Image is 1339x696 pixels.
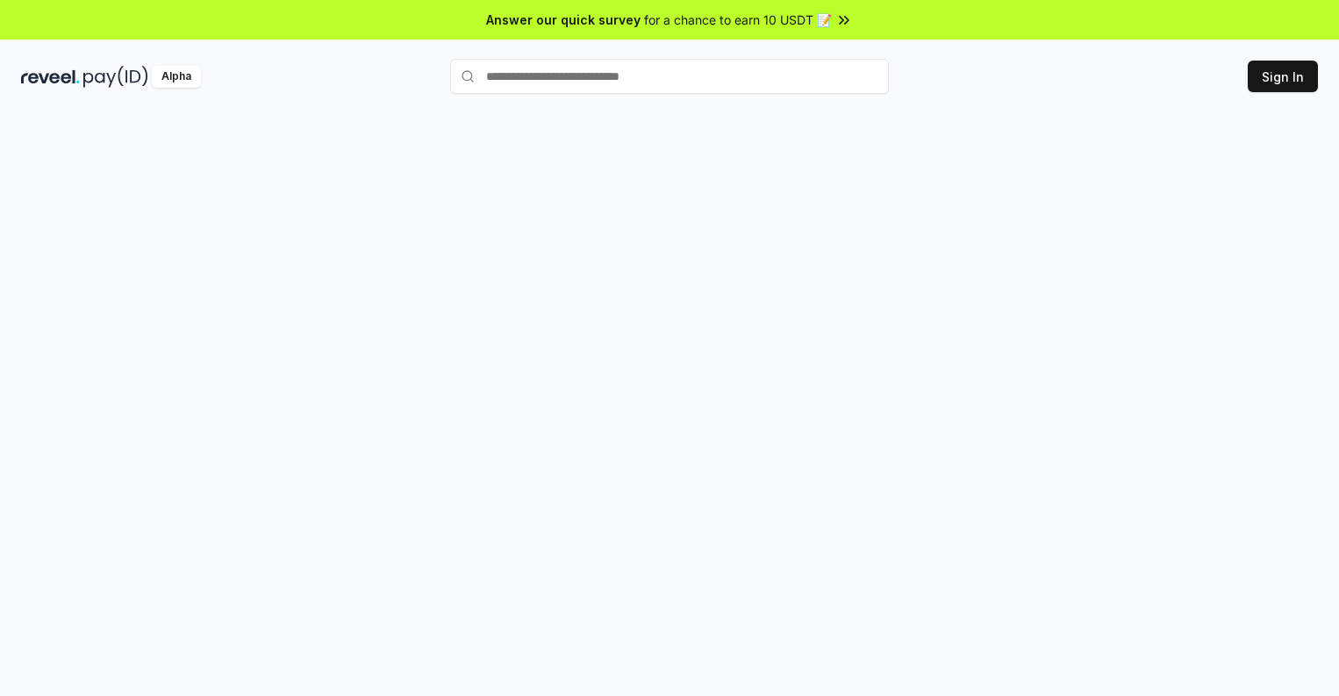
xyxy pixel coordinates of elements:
[486,11,641,29] span: Answer our quick survey
[152,66,201,88] div: Alpha
[1248,61,1318,92] button: Sign In
[21,66,80,88] img: reveel_dark
[83,66,148,88] img: pay_id
[644,11,832,29] span: for a chance to earn 10 USDT 📝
